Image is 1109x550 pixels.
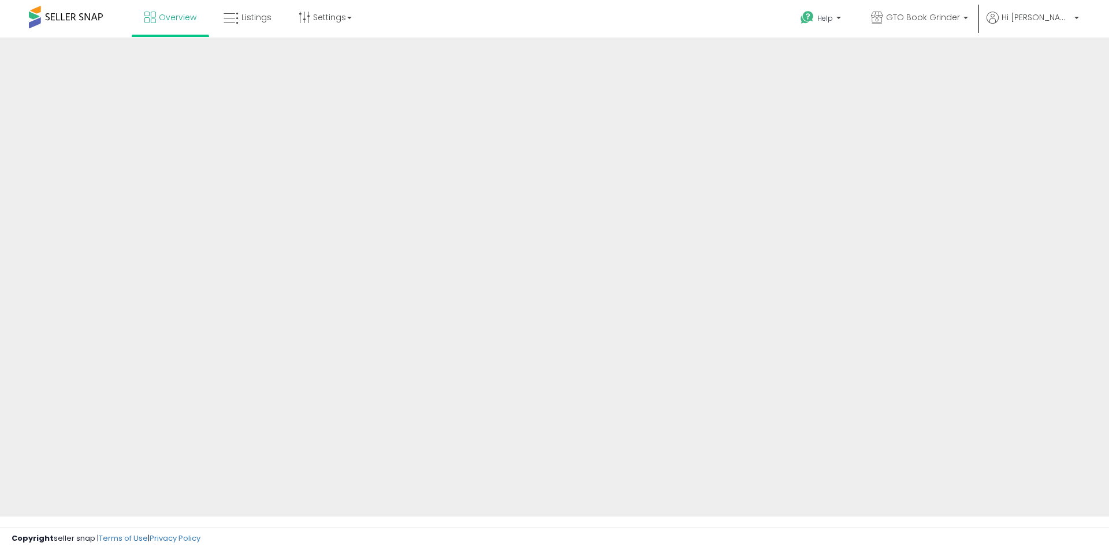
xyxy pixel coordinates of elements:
span: GTO Book Grinder [886,12,960,23]
a: Hi [PERSON_NAME] [987,12,1079,38]
a: Help [791,2,853,38]
i: Get Help [800,10,814,25]
span: Overview [159,12,196,23]
span: Listings [241,12,271,23]
span: Help [817,13,833,23]
span: Hi [PERSON_NAME] [1002,12,1071,23]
